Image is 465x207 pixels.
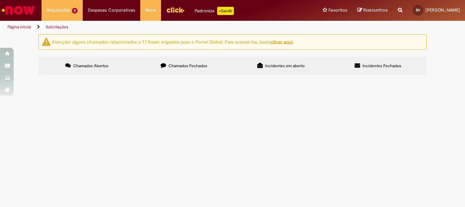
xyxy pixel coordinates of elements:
[7,24,31,30] a: Página inicial
[416,8,420,12] span: BV
[328,7,347,14] span: Favoritos
[1,3,36,17] img: ServiceNow
[363,7,388,13] span: Rascunhos
[166,5,185,15] img: click_logo_yellow_360x200.png
[52,39,293,45] ng-bind-html: Atenção: alguns chamados relacionados a T.I foram migrados para o Portal Global. Para acessá-los,...
[169,63,207,69] span: Chamados Fechados
[47,7,70,14] span: Requisições
[426,7,460,13] span: [PERSON_NAME]
[357,7,388,14] a: Rascunhos
[88,7,135,14] span: Despesas Corporativas
[265,63,305,69] span: Incidentes em aberto
[46,24,68,30] a: Solicitações
[73,63,109,69] span: Chamados Abertos
[5,21,305,33] ul: Trilhas de página
[363,63,401,69] span: Incidentes Fechados
[145,7,156,14] span: More
[195,7,234,15] div: Padroniza
[271,39,293,45] a: clicar aqui.
[217,7,234,15] p: +GenAi
[72,8,78,14] span: 2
